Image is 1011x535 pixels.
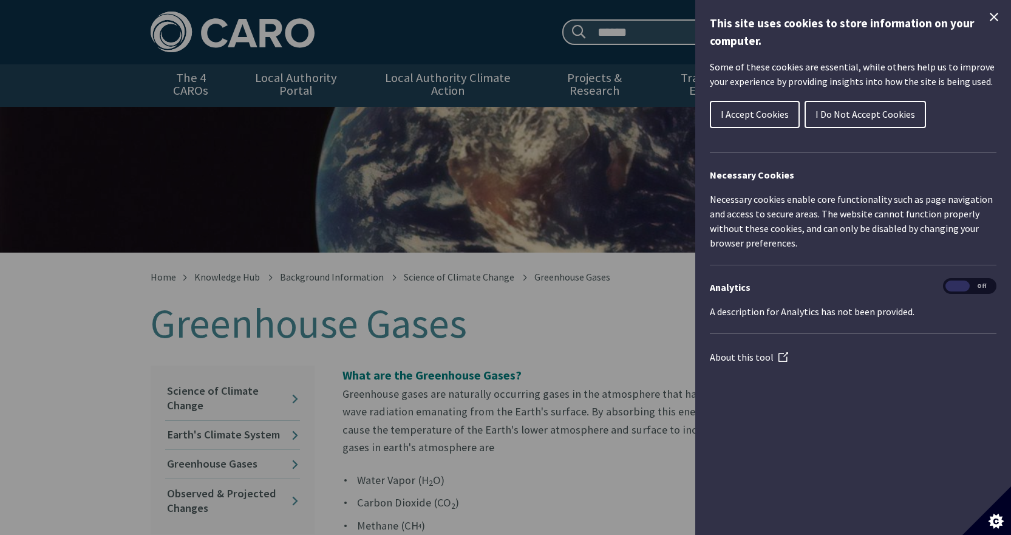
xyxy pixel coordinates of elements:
span: I Accept Cookies [721,108,789,120]
a: About this tool [710,351,788,363]
h3: Analytics [710,280,996,295]
button: Set cookie preferences [962,486,1011,535]
button: Close Cookie Control [987,10,1001,24]
p: A description for Analytics has not been provided. [710,304,996,319]
p: Some of these cookies are essential, while others help us to improve your experience by providing... [710,60,996,89]
span: On [945,281,970,292]
button: I Do Not Accept Cookies [805,101,926,128]
span: I Do Not Accept Cookies [815,108,915,120]
button: I Accept Cookies [710,101,800,128]
h2: Necessary Cookies [710,168,996,182]
span: Off [970,281,994,292]
h1: This site uses cookies to store information on your computer. [710,15,996,50]
p: Necessary cookies enable core functionality such as page navigation and access to secure areas. T... [710,192,996,250]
